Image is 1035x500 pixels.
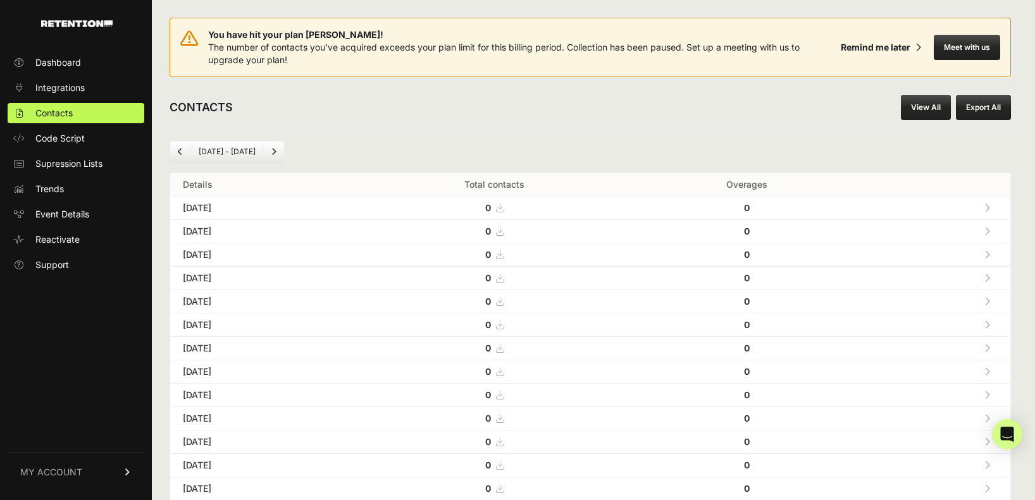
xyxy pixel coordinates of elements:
strong: 0 [485,460,491,470]
h2: CONTACTS [170,99,233,116]
a: Dashboard [8,52,144,73]
a: Previous [170,142,190,162]
th: Total contacts [353,173,636,197]
strong: 0 [744,460,750,470]
strong: 0 [485,296,491,307]
div: Open Intercom Messenger [992,419,1022,449]
div: Remind me later [841,41,910,54]
strong: 0 [744,389,750,400]
td: [DATE] [170,430,353,454]
strong: 0 [485,366,491,377]
td: [DATE] [170,384,353,407]
strong: 0 [744,483,750,494]
strong: 0 [485,272,491,283]
td: [DATE] [170,267,353,290]
a: Integrations [8,78,144,98]
td: [DATE] [170,243,353,267]
button: Remind me later [836,36,926,59]
a: Supression Lists [8,154,144,174]
li: [DATE] - [DATE] [190,147,263,157]
img: Retention.com [41,20,113,27]
a: Support [8,255,144,275]
strong: 0 [485,343,491,353]
a: Code Script [8,128,144,149]
td: [DATE] [170,337,353,360]
span: Event Details [35,208,89,221]
a: Next [264,142,284,162]
strong: 0 [744,272,750,283]
td: [DATE] [170,360,353,384]
span: Supression Lists [35,157,102,170]
span: Support [35,259,69,271]
span: You have hit your plan [PERSON_NAME]! [208,28,836,41]
strong: 0 [744,343,750,353]
strong: 0 [485,483,491,494]
strong: 0 [485,226,491,236]
strong: 0 [485,202,491,213]
strong: 0 [744,436,750,447]
a: Reactivate [8,229,144,250]
span: Contacts [35,107,73,119]
strong: 0 [744,366,750,377]
a: MY ACCOUNT [8,453,144,491]
span: Reactivate [35,233,80,246]
strong: 0 [485,413,491,424]
td: [DATE] [170,407,353,430]
td: [DATE] [170,314,353,337]
a: Contacts [8,103,144,123]
strong: 0 [485,436,491,447]
span: MY ACCOUNT [20,466,82,479]
td: [DATE] [170,290,353,314]
th: Overages [636,173,857,197]
th: Details [170,173,353,197]
strong: 0 [744,296,750,307]
button: Export All [956,95,1011,120]
strong: 0 [744,319,750,330]
td: [DATE] [170,220,353,243]
strong: 0 [744,249,750,260]
strong: 0 [744,226,750,236]
a: Event Details [8,204,144,224]
strong: 0 [744,202,750,213]
td: [DATE] [170,454,353,477]
span: Trends [35,183,64,195]
span: Integrations [35,82,85,94]
span: The number of contacts you've acquired exceeds your plan limit for this billing period. Collectio... [208,42,800,65]
strong: 0 [485,389,491,400]
a: View All [901,95,951,120]
span: Code Script [35,132,85,145]
a: Trends [8,179,144,199]
strong: 0 [485,249,491,260]
button: Meet with us [934,35,1000,60]
span: Dashboard [35,56,81,69]
strong: 0 [485,319,491,330]
td: [DATE] [170,197,353,220]
strong: 0 [744,413,750,424]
